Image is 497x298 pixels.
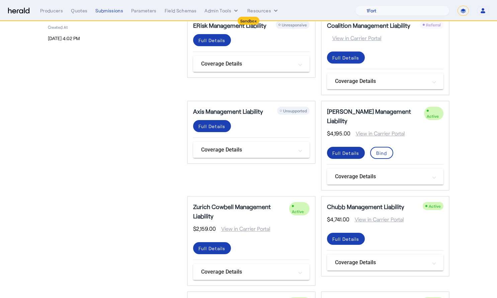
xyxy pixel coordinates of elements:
[349,215,404,223] span: View in Carrier Portal
[335,77,427,85] mat-panel-title: Coverage Details
[327,169,443,185] mat-expansion-panel-header: Coverage Details
[193,242,231,254] button: Full Details
[332,150,359,157] div: Full Details
[427,114,439,118] span: Active
[282,22,307,27] span: Unresponsive
[193,21,266,30] h5: ERisk Management Liability
[327,107,424,125] h5: [PERSON_NAME] Management Liability
[332,54,359,61] div: Full Details
[71,7,87,14] div: Quotes
[95,7,123,14] div: Submissions
[327,215,349,223] span: $4,741.00
[247,7,279,14] button: Resources dropdown menu
[193,34,231,46] button: Full Details
[204,7,239,14] button: internal dropdown menu
[198,123,226,130] div: Full Details
[426,22,441,27] span: Referral
[327,202,404,211] h5: Chubb Management Liability
[327,73,443,89] mat-expansion-panel-header: Coverage Details
[238,17,259,25] div: Sandbox
[193,225,216,233] span: $2,159.00
[165,7,197,14] div: Field Schemas
[40,7,63,14] div: Producers
[193,107,263,116] h5: Axis Management Liability
[198,37,226,44] div: Full Details
[332,235,359,242] div: Full Details
[327,255,443,271] mat-expansion-panel-header: Coverage Details
[376,150,387,157] div: Bind
[193,120,231,132] button: Full Details
[350,129,405,137] span: View in Carrier Portal
[8,8,29,14] img: Herald Logo
[327,52,365,64] button: Full Details
[429,204,441,208] span: Active
[193,142,310,158] mat-expansion-panel-header: Coverage Details
[370,147,393,159] button: Bind
[193,202,289,221] h5: Zurich Cowbell Management Liability
[201,268,294,276] mat-panel-title: Coverage Details
[327,233,365,245] button: Full Details
[193,56,310,72] mat-expansion-panel-header: Coverage Details
[48,35,179,42] p: [DATE] 4:02 PM
[327,34,382,42] span: View in Carrier Portal
[216,225,270,233] span: View in Carrier Portal
[131,7,157,14] div: Parameters
[335,173,427,181] mat-panel-title: Coverage Details
[327,129,350,137] span: $4,195.00
[48,24,179,30] p: Created At
[201,60,294,68] mat-panel-title: Coverage Details
[327,147,365,159] button: Full Details
[335,259,427,267] mat-panel-title: Coverage Details
[193,264,310,280] mat-expansion-panel-header: Coverage Details
[198,245,226,252] div: Full Details
[292,209,304,214] span: Active
[327,21,410,30] h5: Coalition Management Liability
[283,108,307,113] span: Unsupported
[201,146,294,154] mat-panel-title: Coverage Details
